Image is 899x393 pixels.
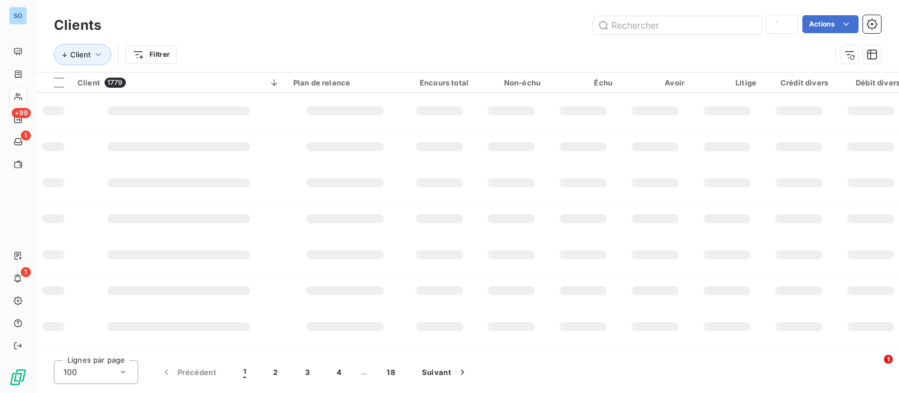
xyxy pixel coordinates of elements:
[243,367,246,378] span: 1
[78,78,100,87] span: Client
[293,78,397,87] div: Plan de relance
[626,78,684,87] div: Avoir
[482,78,541,87] div: Non-échu
[70,50,90,59] span: Client
[593,16,762,34] input: Rechercher
[770,78,828,87] div: Crédit divers
[260,360,291,384] button: 2
[54,15,101,35] h3: Clients
[105,78,126,88] span: 1779
[355,363,373,381] span: …
[147,360,230,384] button: Précédent
[554,78,612,87] div: Échu
[802,15,859,33] button: Actions
[21,267,31,277] span: 1
[9,133,26,151] a: 1
[861,355,888,382] iframe: Intercom live chat
[884,355,893,364] span: 1
[125,46,177,64] button: Filtrer
[21,130,31,141] span: 1
[9,368,27,386] img: Logo LeanPay
[410,78,469,87] div: Encours total
[9,110,26,128] a: +99
[54,44,111,65] button: Client
[12,108,31,118] span: +99
[292,360,323,384] button: 3
[323,360,355,384] button: 4
[63,367,77,378] span: 100
[408,360,482,384] button: Suivant
[230,360,260,384] button: 1
[373,360,408,384] button: 18
[9,7,27,25] div: SO
[698,78,756,87] div: Litige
